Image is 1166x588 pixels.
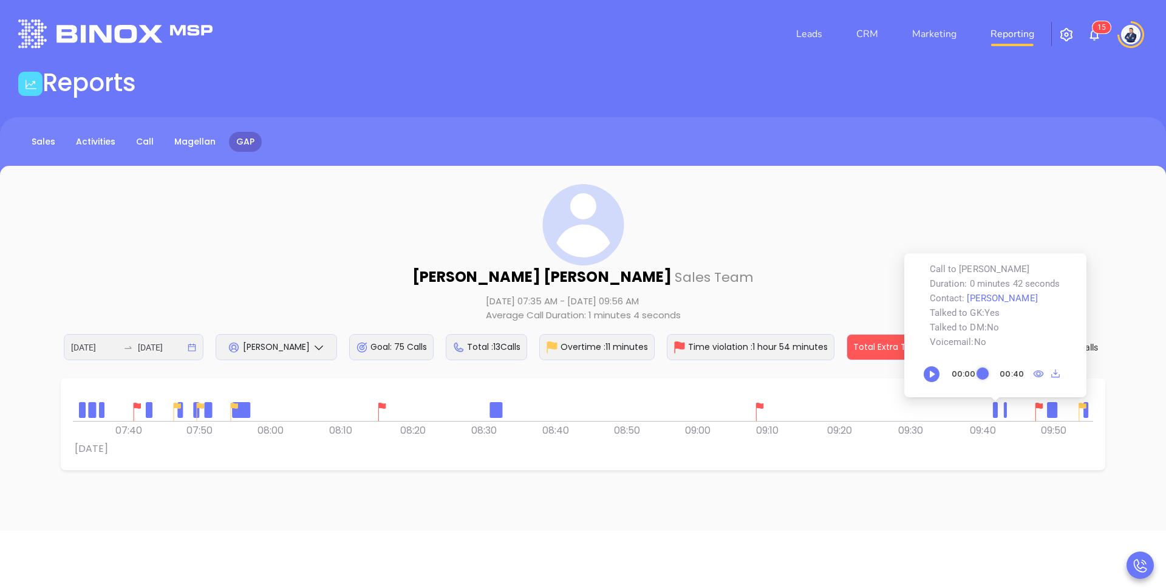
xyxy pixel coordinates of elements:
div: [DATE] 07:35 AM - [DATE] 09:56 AM Average Call Duration: 1 minutes 4 seconds [486,294,681,322]
a: Magellan [167,132,223,152]
div: 08:40 [540,422,612,440]
div: 09:10 [754,422,825,440]
img: user [1121,25,1140,44]
div: 08:00 [256,422,327,440]
a: Call [129,132,161,152]
div: 08:10 [327,422,398,440]
span: [PERSON_NAME] [243,341,310,353]
span: Voicemail: No [930,335,1062,349]
p: [PERSON_NAME] [PERSON_NAME] [412,266,754,272]
span: Duration: 0 minutes 42 seconds [930,276,1062,291]
sup: 15 [1093,21,1111,33]
div: 00:00 [952,370,976,378]
img: TimeViolation [673,341,686,354]
span: 5 [1102,23,1106,32]
a: CRM [851,22,883,46]
div: Time violation : 1 hour 54 minutes [667,334,834,360]
div: 07:30 [43,422,114,440]
a: GAP [229,132,262,152]
div: 09:40 [968,422,1039,440]
div: Goal: 75 Calls [349,334,434,360]
img: Marker [168,403,186,421]
div: 09:20 [825,422,896,440]
a: Activities [69,132,123,152]
div: 08:50 [612,422,683,440]
div: 09:30 [896,422,967,440]
div: 09:00 [683,422,754,440]
div: 07:50 [185,422,256,440]
button: Play [919,361,944,386]
div: Overtime : 11 minutes [539,334,655,360]
h1: Reports [43,68,136,97]
a: Sales [24,132,63,152]
div: Total : 13 Calls [446,334,527,360]
span: 1 [1097,23,1102,32]
span: swap-right [123,343,133,352]
img: Marker [191,403,210,421]
div: 08:20 [398,422,469,440]
img: Marker [1074,403,1092,421]
a: Reporting [986,22,1039,46]
span: Talked to DM: No [930,320,1062,335]
div: Audio player [937,355,1033,392]
img: Marker [1030,403,1048,421]
div: 07:40 [114,422,185,440]
div: Audio progress control [983,367,987,380]
a: Marketing [907,22,961,46]
img: Marker [225,403,244,421]
img: Marker [128,403,146,421]
span: Call to [PERSON_NAME] [930,262,1062,276]
span: Sales Team [675,268,754,287]
div: [DATE] [75,442,108,456]
img: Overtime [546,341,558,354]
div: 08:30 [469,422,540,440]
span: Talked to GK: Yes [930,306,1062,320]
div: Total Extra Time: 2 hours 5 minutes [847,334,1009,360]
input: Start date [71,341,118,354]
a: Leads [791,22,827,46]
img: iconSetting [1059,27,1074,42]
input: End date [138,341,185,354]
img: iconNotification [1087,27,1102,42]
span: [PERSON_NAME] [967,293,1037,304]
img: logo [18,19,213,48]
div: 00:40 [1000,370,1024,378]
img: Marker [751,403,769,421]
div: 09:50 [1039,422,1110,440]
img: Marker [373,403,391,421]
span: Contact: [930,291,1062,306]
span: to [123,343,133,352]
img: svg%3e [542,184,624,266]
